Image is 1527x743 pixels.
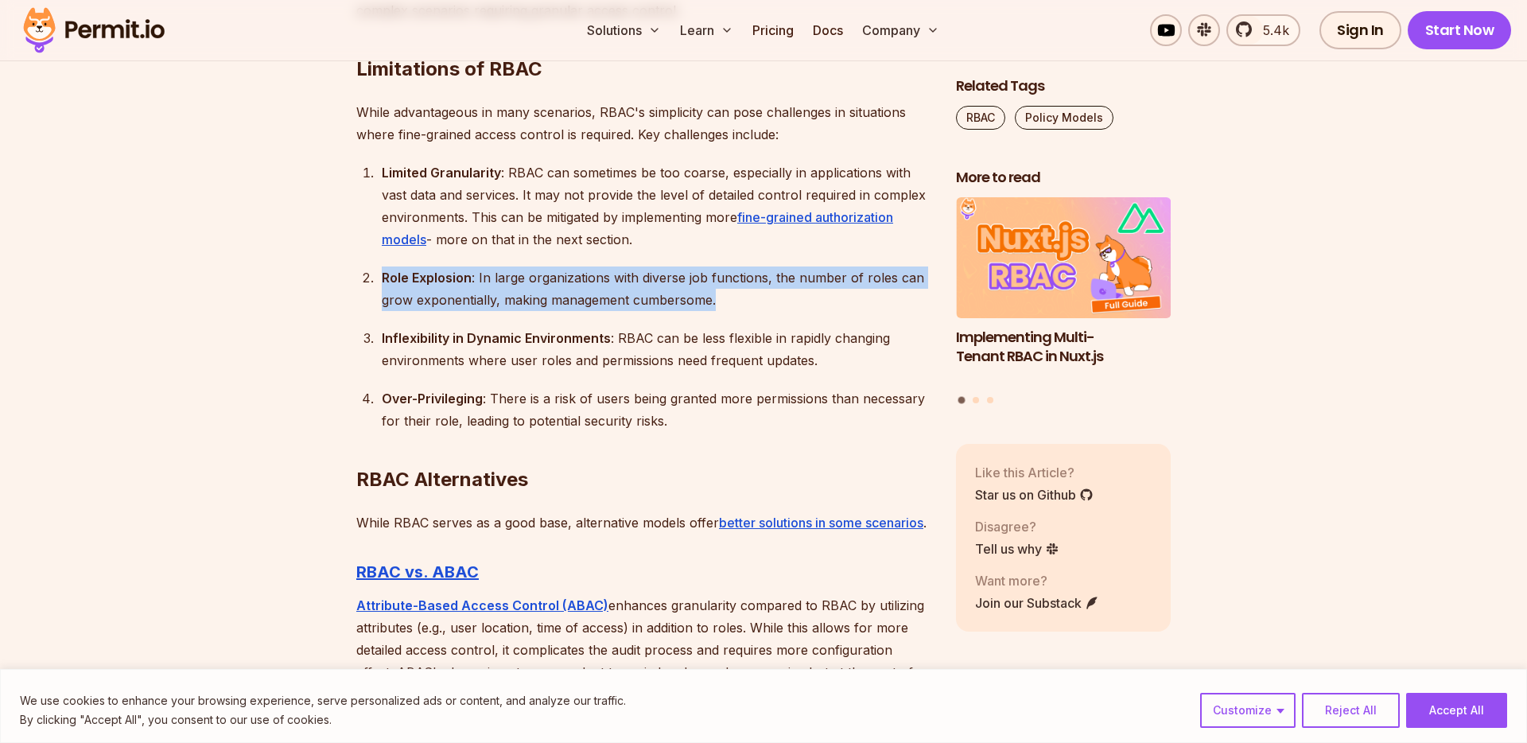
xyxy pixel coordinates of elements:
strong: Limitations of RBAC [356,57,542,80]
div: Posts [956,197,1171,406]
button: Company [856,14,946,46]
div: : RBAC can sometimes be too coarse, especially in applications with vast data and services. It ma... [382,161,931,251]
a: Star us on Github [975,484,1094,504]
img: Implementing Multi-Tenant RBAC in Nuxt.js [956,197,1171,318]
strong: Over-Privileging [382,391,483,407]
strong: Role Explosion [382,270,472,286]
p: While RBAC serves as a good base, alternative models offer . [356,512,931,534]
button: Reject All [1302,693,1400,728]
h2: More to read [956,168,1171,188]
button: Solutions [581,14,667,46]
a: better solutions in some scenarios [719,515,923,531]
p: By clicking "Accept All", you consent to our use of cookies. [20,710,626,729]
button: Learn [674,14,740,46]
strong: Limited Granularity [382,165,501,181]
a: Tell us why [975,539,1059,558]
p: enhances granularity compared to RBAC by utilizing attributes (e.g., user location, time of acces... [356,594,931,706]
a: Join our Substack [975,593,1099,612]
p: Want more? [975,570,1099,589]
div: : RBAC can be less flexible in rapidly changing environments where user roles and permissions nee... [382,327,931,371]
span: 5.4k [1253,21,1289,40]
a: RBAC vs. ABAC [356,562,479,582]
p: We use cookies to enhance your browsing experience, serve personalized ads or content, and analyz... [20,691,626,710]
a: Policy Models [1015,106,1113,130]
h3: Implementing Multi-Tenant RBAC in Nuxt.js [956,327,1171,367]
a: Sign In [1319,11,1401,49]
button: Go to slide 2 [973,396,979,403]
p: While advantageous in many scenarios, RBAC's simplicity can pose challenges in situations where f... [356,101,931,146]
a: Attribute-Based Access Control (ABAC) [356,597,608,613]
p: Like this Article? [975,462,1094,481]
li: 1 of 3 [956,197,1171,387]
p: Disagree? [975,516,1059,535]
h2: Related Tags [956,76,1171,96]
a: fine-grained authorization models [382,209,893,247]
a: RBAC [956,106,1005,130]
a: 5.4k [1226,14,1300,46]
div: : There is a risk of users being granted more permissions than necessary for their role, leading ... [382,387,931,432]
button: Accept All [1406,693,1507,728]
strong: Inflexibility in Dynamic Environments [382,330,611,346]
a: Implementing Multi-Tenant RBAC in Nuxt.jsImplementing Multi-Tenant RBAC in Nuxt.js [956,197,1171,387]
button: Go to slide 1 [958,396,966,403]
strong: RBAC Alternatives [356,468,528,491]
a: Pricing [746,14,800,46]
img: Permit logo [16,3,172,57]
a: Docs [806,14,849,46]
a: Start Now [1408,11,1512,49]
div: : In large organizations with diverse job functions, the number of roles can grow exponentially, ... [382,266,931,311]
button: Go to slide 3 [987,396,993,403]
button: Customize [1200,693,1296,728]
